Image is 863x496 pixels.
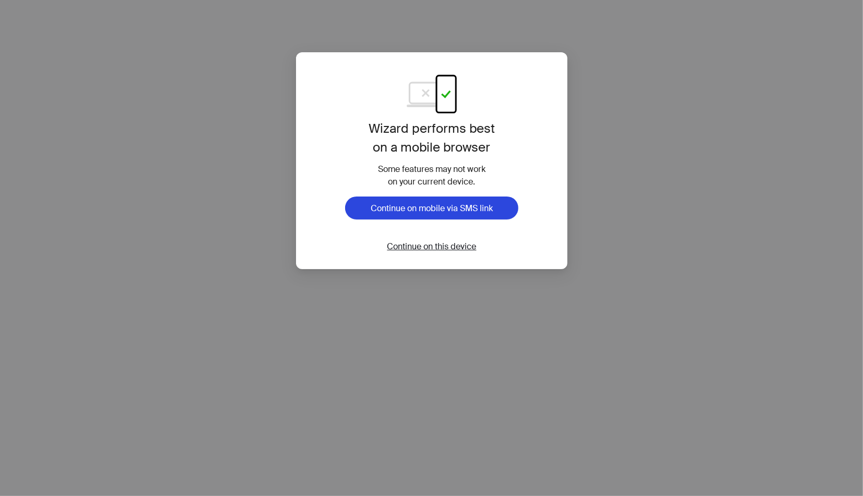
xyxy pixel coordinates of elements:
[371,203,493,214] span: Continue on mobile via SMS link
[379,240,484,252] button: Continue on this device
[387,241,476,252] span: Continue on this device
[336,119,527,157] h1: Wizard performs best on a mobile browser
[345,197,518,220] button: Continue on mobile via SMS link
[336,163,527,188] div: Some features may not work on your current device.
